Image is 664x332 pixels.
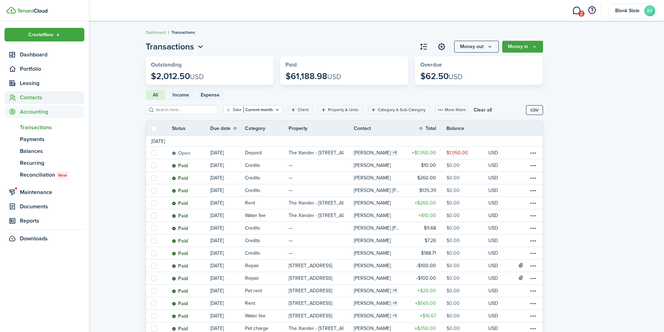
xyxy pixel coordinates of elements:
[488,187,498,194] p: USD
[414,325,436,332] table-amount-title: $350.00
[354,225,400,231] table-profile-info-text: [PERSON_NAME] [PERSON_NAME]
[488,247,507,259] a: USD
[447,159,488,171] a: $0.00
[172,201,188,206] status: Paid
[488,249,498,257] p: USD
[245,260,289,272] a: Repair
[405,234,447,247] a: $7.26
[233,107,242,113] filter-tag-label: Date
[210,234,245,247] a: [DATE]
[210,159,245,171] a: [DATE]
[289,234,354,247] a: —
[447,300,460,307] table-amount-description: $0.00
[172,159,210,171] a: Paid
[354,287,391,294] table-info-title: [PERSON_NAME]
[172,197,210,209] a: Paid
[354,300,391,307] table-info-title: [PERSON_NAME]
[245,285,289,297] a: Pet rent
[245,162,260,169] table-info-title: Credits
[210,275,224,282] p: [DATE]
[5,28,84,41] button: Open menu
[285,62,403,68] widget-stats-title: Paid
[172,147,210,159] a: Open
[172,260,210,272] a: Paid
[391,288,398,294] table-counter: 1
[5,169,84,181] a: ReconciliationNew
[354,200,391,206] table-profile-info-text: [PERSON_NAME]
[172,251,188,256] status: Paid
[447,287,460,294] table-amount-description: $0.00
[447,222,488,234] a: $0.00
[391,300,398,307] table-counter: 1
[245,187,260,194] table-info-title: Credits
[405,310,447,322] a: $16.67
[298,107,309,113] filter-tag-label: Client
[420,312,436,319] table-amount-title: $16.67
[415,300,436,307] table-amount-title: $565.00
[245,312,266,319] table-info-title: Water fee
[368,105,430,114] filter-tag: Open filter
[210,162,224,169] p: [DATE]
[318,105,363,114] filter-tag: Open filter
[488,297,507,309] a: USD
[488,159,507,171] a: USD
[570,2,583,20] a: Messaging
[245,172,289,184] a: Credits
[488,237,498,244] p: USD
[416,262,436,269] table-amount-title: $100.00
[289,222,354,234] a: —
[414,199,436,207] table-amount-title: $260.00
[488,234,507,247] a: USD
[172,310,210,322] a: Paid
[190,71,204,82] span: USD
[488,285,507,297] a: USD
[354,238,391,244] table-profile-info-text: [PERSON_NAME]
[420,62,538,68] widget-stats-title: Overdue
[210,222,245,234] a: [DATE]
[405,184,447,196] a: $135.39
[146,40,194,53] span: Transactions
[488,174,498,182] p: USD
[28,32,53,37] span: Create New
[245,287,262,294] table-info-title: Pet rent
[210,300,224,307] p: [DATE]
[354,263,391,269] table-profile-info-text: [PERSON_NAME]
[488,199,498,207] p: USD
[210,272,245,284] a: [DATE]
[58,172,67,178] span: New
[488,162,498,169] p: USD
[405,272,447,284] a: $100.00
[245,197,289,209] a: Rent
[417,287,436,294] table-amount-title: $20.00
[454,41,499,53] button: Open menu
[447,310,488,322] a: $0.00
[289,310,354,322] a: [STREET_ADDRESS]
[405,247,447,259] a: $188.71
[474,105,492,114] button: Clear all
[391,150,398,156] table-counter: 1
[586,5,598,16] button: Open resource center
[172,288,188,294] status: Paid
[210,310,245,322] a: [DATE]
[210,325,224,332] p: [DATE]
[354,222,405,234] a: [PERSON_NAME] [PERSON_NAME]
[354,312,391,319] table-info-title: [PERSON_NAME]
[245,262,259,269] table-info-title: Repair
[447,184,488,196] a: $0.00
[245,209,289,222] a: Water fee
[172,301,188,307] status: Paid
[447,237,460,244] table-amount-description: $0.00
[20,65,84,73] span: Portfolio
[223,105,283,114] filter-tag: Open filter
[210,297,245,309] a: [DATE]
[172,272,210,284] a: Paid
[447,174,460,182] table-amount-description: $0.00
[421,249,436,257] table-amount-title: $188.71
[172,184,210,196] a: Paid
[405,209,447,222] a: $10.00
[5,122,84,133] a: Transactions
[447,275,460,282] table-amount-description: $0.00
[210,237,224,244] p: [DATE]
[172,163,188,169] status: Paid
[210,149,224,156] p: [DATE]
